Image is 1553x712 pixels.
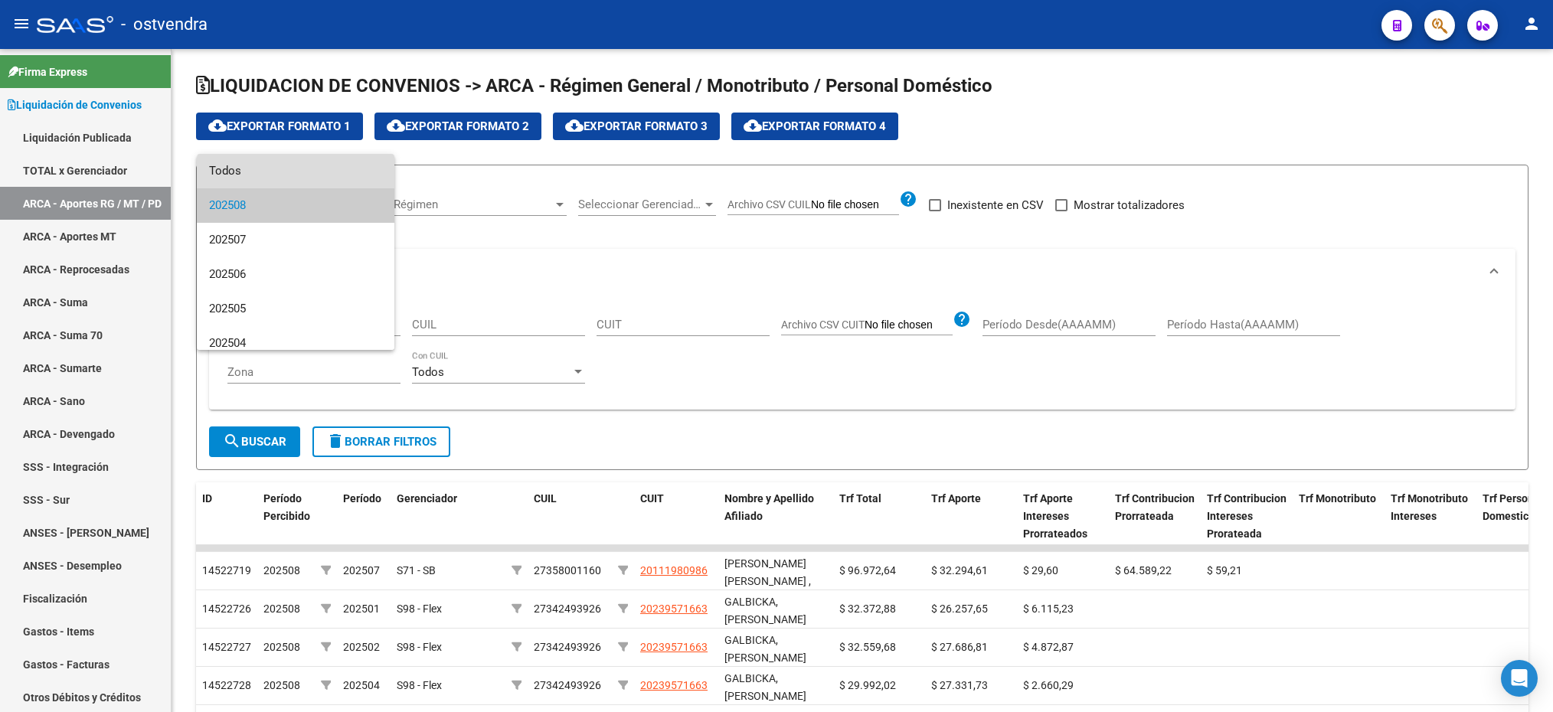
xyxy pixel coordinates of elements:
span: 202505 [209,292,382,326]
div: Open Intercom Messenger [1501,660,1538,697]
span: 202508 [209,188,382,223]
span: 202504 [209,326,382,361]
span: 202507 [209,223,382,257]
span: Todos [209,154,382,188]
span: 202506 [209,257,382,292]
